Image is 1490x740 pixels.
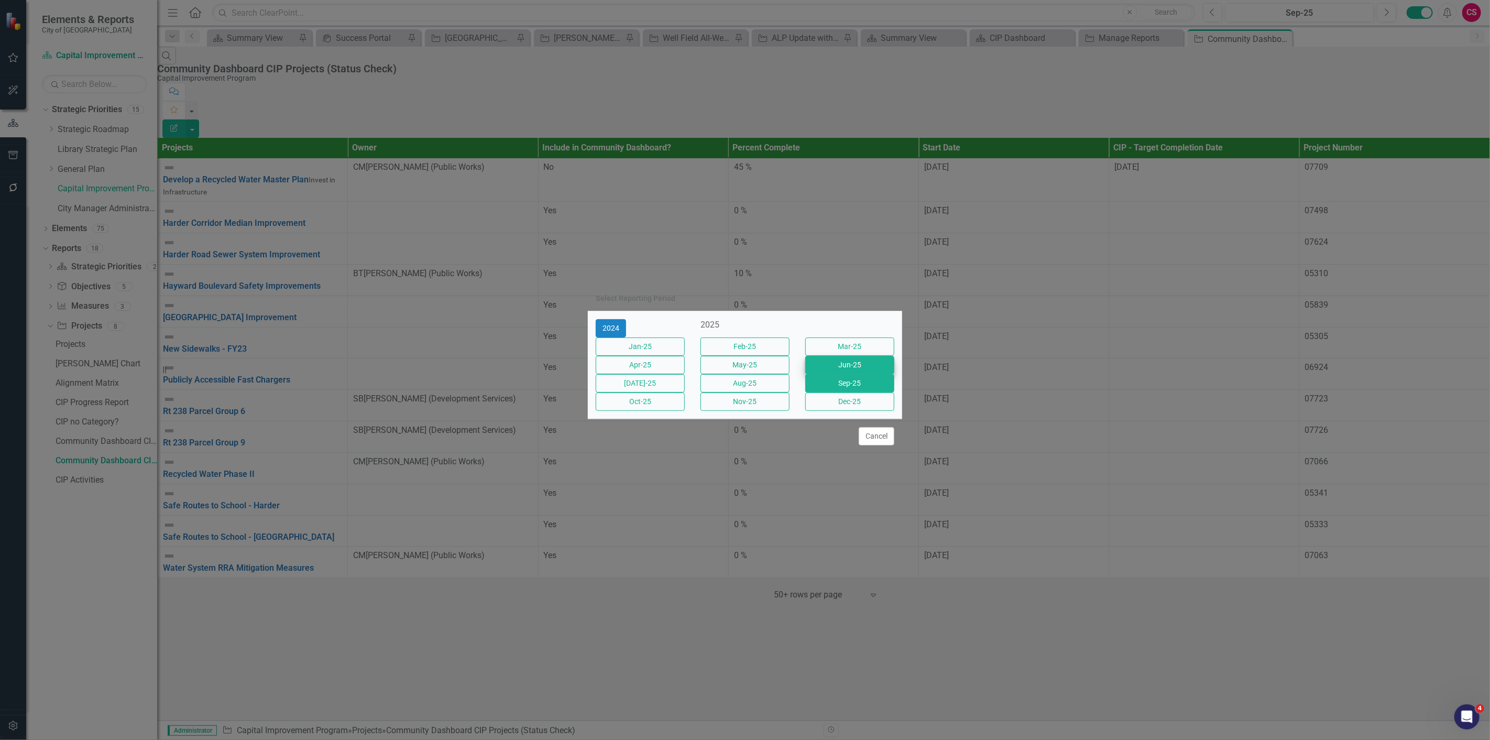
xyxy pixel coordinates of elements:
[1454,704,1480,730] iframe: Intercom live chat
[805,356,894,374] button: Jun-25
[700,356,790,374] button: May-25
[596,356,685,374] button: Apr-25
[700,319,790,331] div: 2025
[596,295,675,302] div: Select Reporting Period
[596,393,685,411] button: Oct-25
[596,374,685,393] button: [DATE]-25
[596,319,626,338] button: 2024
[596,338,685,356] button: Jan-25
[805,393,894,411] button: Dec-25
[700,338,790,356] button: Feb-25
[1476,704,1484,713] span: 4
[805,374,894,393] button: Sep-25
[805,338,894,356] button: Mar-25
[700,393,790,411] button: Nov-25
[859,427,894,445] button: Cancel
[700,374,790,393] button: Aug-25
